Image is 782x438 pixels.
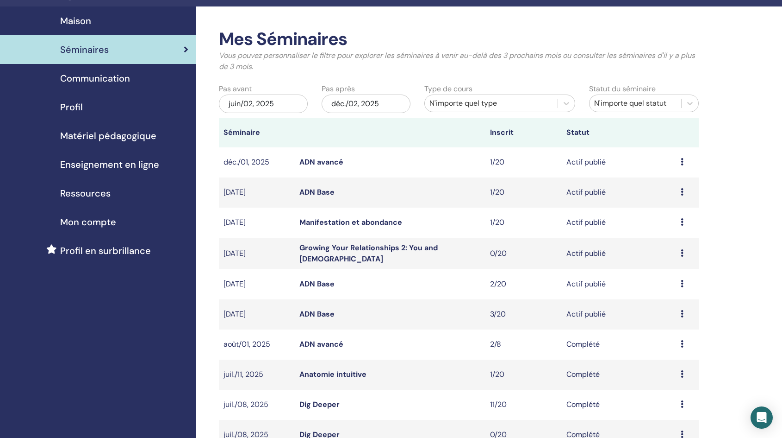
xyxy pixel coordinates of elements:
[60,244,151,258] span: Profil en surbrillance
[562,118,676,147] th: Statut
[219,118,295,147] th: Séminaire
[562,178,676,208] td: Actif publié
[60,43,109,57] span: Séminaires
[219,390,295,420] td: juil./08, 2025
[485,147,562,178] td: 1/20
[562,330,676,360] td: Complété
[299,157,343,167] a: ADN avancé
[60,71,130,85] span: Communication
[299,187,335,197] a: ADN Base
[485,299,562,330] td: 3/20
[219,178,295,208] td: [DATE]
[60,158,159,171] span: Enseignement en ligne
[299,279,335,289] a: ADN Base
[429,98,553,109] div: N'importe quel type
[219,360,295,390] td: juil./11, 2025
[219,269,295,299] td: [DATE]
[485,360,562,390] td: 1/20
[219,238,295,269] td: [DATE]
[60,215,116,229] span: Mon compte
[60,100,83,114] span: Profil
[299,217,402,227] a: Manifestation et abondance
[562,269,676,299] td: Actif publié
[299,309,335,319] a: ADN Base
[219,83,252,95] label: Pas avant
[594,98,676,109] div: N'importe quel statut
[60,186,111,200] span: Ressources
[485,238,562,269] td: 0/20
[562,390,676,420] td: Complété
[219,208,295,238] td: [DATE]
[485,330,562,360] td: 2/8
[562,360,676,390] td: Complété
[424,83,472,95] label: Type de cours
[219,330,295,360] td: août/01, 2025
[562,208,676,238] td: Actif publié
[485,208,562,238] td: 1/20
[219,299,295,330] td: [DATE]
[60,14,91,28] span: Maison
[485,269,562,299] td: 2/20
[751,406,773,429] div: Open Intercom Messenger
[485,390,562,420] td: 11/20
[562,299,676,330] td: Actif publié
[562,238,676,269] td: Actif publié
[219,29,699,50] h2: Mes Séminaires
[589,83,656,95] label: Statut du séminaire
[299,339,343,349] a: ADN avancé
[299,369,366,379] a: Anatomie intuitive
[60,129,156,143] span: Matériel pédagogique
[299,243,438,264] a: Growing Your Relationships 2: You and [DEMOGRAPHIC_DATA]
[322,95,410,113] div: déc./02, 2025
[219,147,295,178] td: déc./01, 2025
[562,147,676,178] td: Actif publié
[219,50,699,72] p: Vous pouvez personnaliser le filtre pour explorer les séminaires à venir au-delà des 3 prochains ...
[485,178,562,208] td: 1/20
[299,400,340,409] a: Dig Deeper
[219,95,308,113] div: juin/02, 2025
[485,118,562,147] th: Inscrit
[322,83,355,95] label: Pas après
